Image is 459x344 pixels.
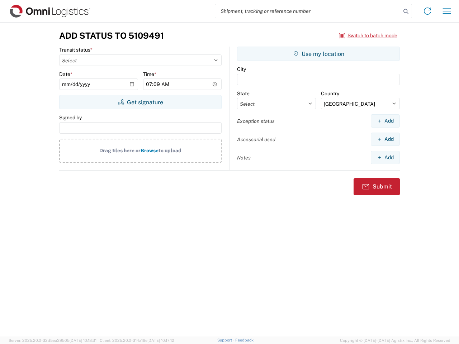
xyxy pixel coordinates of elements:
span: Client: 2025.20.0-314a16e [100,338,174,343]
span: Drag files here or [99,148,141,153]
label: Date [59,71,72,77]
span: [DATE] 10:17:12 [147,338,174,343]
label: Accessorial used [237,136,275,143]
span: to upload [158,148,181,153]
span: Browse [141,148,158,153]
span: Copyright © [DATE]-[DATE] Agistix Inc., All Rights Reserved [340,337,450,344]
input: Shipment, tracking or reference number [215,4,401,18]
button: Submit [354,178,400,195]
button: Add [371,151,400,164]
button: Add [371,133,400,146]
button: Get signature [59,95,222,109]
button: Add [371,114,400,128]
a: Support [217,338,235,342]
label: City [237,66,246,72]
label: Notes [237,154,251,161]
label: Signed by [59,114,82,121]
button: Switch to batch mode [339,30,397,42]
button: Use my location [237,47,400,61]
h3: Add Status to 5109491 [59,30,164,41]
label: Transit status [59,47,93,53]
label: Exception status [237,118,275,124]
label: Time [143,71,156,77]
span: Server: 2025.20.0-32d5ea39505 [9,338,96,343]
label: State [237,90,250,97]
a: Feedback [235,338,254,342]
label: Country [321,90,339,97]
span: [DATE] 10:18:31 [70,338,96,343]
